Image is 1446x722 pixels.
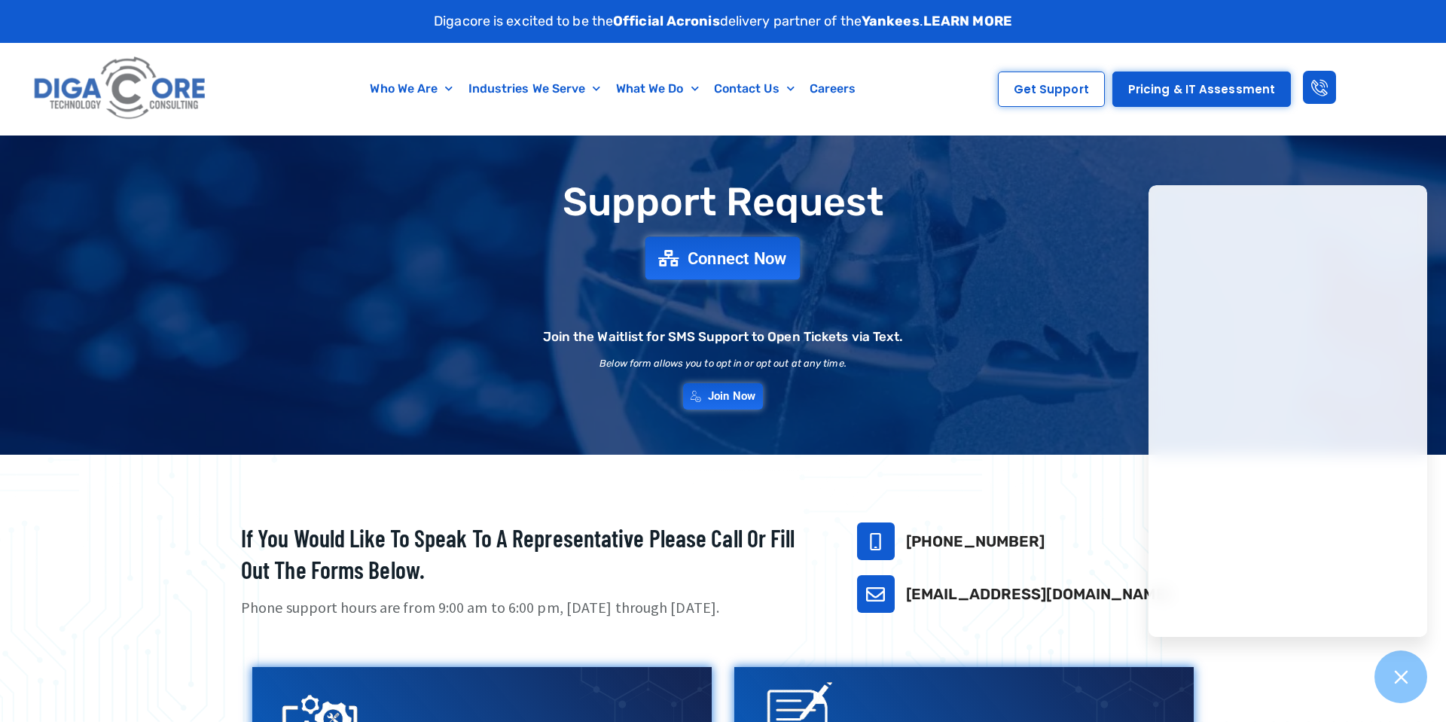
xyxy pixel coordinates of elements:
strong: Official Acronis [613,13,720,29]
p: Digacore is excited to be the delivery partner of the . [434,11,1012,32]
a: Careers [802,72,864,106]
span: Get Support [1014,84,1089,95]
span: Connect Now [688,250,787,267]
a: Join Now [683,383,763,410]
p: Phone support hours are from 9:00 am to 6:00 pm, [DATE] through [DATE]. [241,597,819,619]
iframe: Chatgenie Messenger [1149,185,1427,637]
h2: Below form allows you to opt in or opt out at any time. [599,358,847,368]
h1: Support Request [203,181,1243,224]
a: support@digacore.com [857,575,895,613]
a: Who We Are [362,72,460,106]
h2: If you would like to speak to a representative please call or fill out the forms below. [241,522,819,585]
h2: Join the Waitlist for SMS Support to Open Tickets via Text. [543,331,904,343]
a: Get Support [998,72,1105,107]
a: LEARN MORE [923,13,1012,29]
a: Connect Now [645,237,801,280]
a: [EMAIL_ADDRESS][DOMAIN_NAME] [906,585,1171,603]
span: Pricing & IT Assessment [1128,84,1275,95]
a: Contact Us [706,72,802,106]
a: What We Do [609,72,706,106]
a: Pricing & IT Assessment [1112,72,1291,107]
span: Join Now [708,391,755,402]
a: [PHONE_NUMBER] [906,532,1045,550]
a: 732-646-5725 [857,522,895,560]
img: Digacore logo 1 [29,50,212,127]
a: Industries We Serve [461,72,609,106]
nav: Menu [284,72,941,106]
strong: Yankees [862,13,920,29]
